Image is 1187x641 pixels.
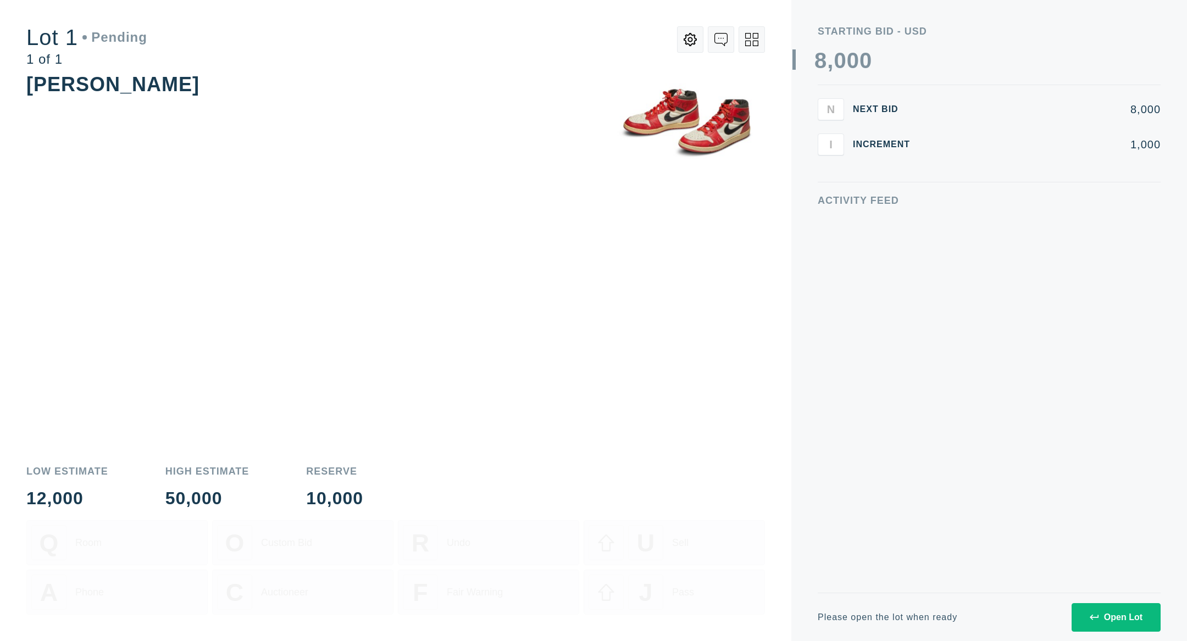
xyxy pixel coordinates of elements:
div: Open Lot [1090,612,1142,622]
div: 1 of 1 [26,53,147,66]
div: Low Estimate [26,466,108,476]
span: N [827,103,835,115]
div: 10,000 [306,489,363,507]
button: I [818,133,844,155]
div: 0 [834,49,846,71]
div: Reserve [306,466,363,476]
span: I [829,138,833,151]
div: 12,000 [26,489,108,507]
div: 8,000 [928,104,1161,115]
button: N [818,98,844,120]
div: 0 [847,49,859,71]
div: Increment [853,140,919,149]
div: 1,000 [928,139,1161,150]
div: 8 [814,49,827,71]
div: Activity Feed [818,196,1161,205]
div: Lot 1 [26,26,147,48]
div: Pending [82,31,147,44]
div: , [827,49,834,269]
div: Starting Bid - USD [818,26,1161,36]
div: Next Bid [853,105,919,114]
div: Please open the lot when ready [818,613,957,622]
button: Open Lot [1072,603,1161,632]
div: 0 [859,49,872,71]
div: High Estimate [165,466,249,476]
div: [PERSON_NAME] [26,73,199,96]
div: 50,000 [165,489,249,507]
